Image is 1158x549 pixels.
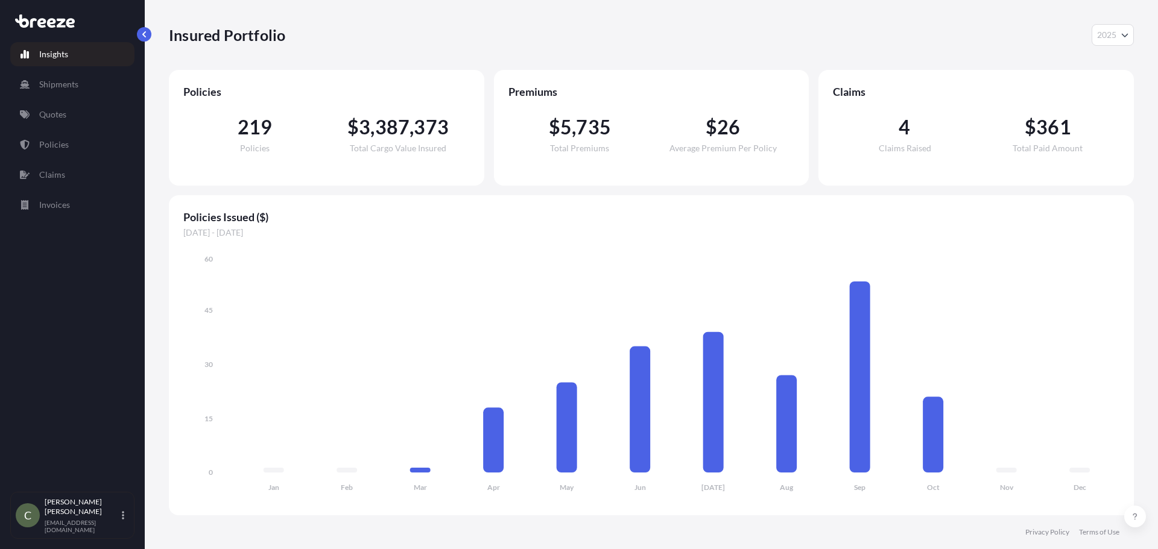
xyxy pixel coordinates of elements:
p: Insights [39,48,68,60]
span: 387 [375,118,410,137]
span: , [370,118,375,137]
span: Average Premium Per Policy [669,144,777,152]
a: Privacy Policy [1025,527,1069,537]
span: 5 [560,118,572,137]
span: $ [347,118,359,137]
span: 2025 [1097,29,1116,41]
p: Claims [39,169,65,181]
a: Terms of Use [1079,527,1119,537]
tspan: Aug [780,483,794,492]
a: Invoices [10,193,134,217]
a: Policies [10,133,134,157]
span: 4 [899,118,910,137]
span: 26 [717,118,740,137]
tspan: 60 [204,254,213,263]
p: Policies [39,139,69,151]
p: Quotes [39,108,66,121]
tspan: May [560,483,574,492]
button: Year Selector [1092,24,1134,46]
span: Total Premiums [550,144,609,152]
a: Claims [10,163,134,187]
span: [DATE] - [DATE] [183,227,1119,239]
span: $ [549,118,560,137]
span: 3 [359,118,370,137]
span: 219 [238,118,273,137]
p: Shipments [39,78,78,90]
span: 361 [1036,118,1071,137]
tspan: Mar [414,483,427,492]
tspan: Nov [1000,483,1014,492]
tspan: 45 [204,306,213,315]
span: Premiums [508,84,795,99]
span: Policies Issued ($) [183,210,1119,224]
span: Total Paid Amount [1013,144,1083,152]
span: , [572,118,576,137]
span: Policies [240,144,270,152]
p: [PERSON_NAME] [PERSON_NAME] [45,497,119,516]
p: Invoices [39,199,70,211]
span: Claims [833,84,1119,99]
span: , [410,118,414,137]
tspan: Feb [341,483,353,492]
span: Claims Raised [879,144,931,152]
tspan: Apr [487,483,500,492]
p: [EMAIL_ADDRESS][DOMAIN_NAME] [45,519,119,533]
span: C [24,509,31,521]
a: Insights [10,42,134,66]
tspan: [DATE] [701,483,725,492]
span: 735 [576,118,611,137]
span: Total Cargo Value Insured [350,144,446,152]
span: $ [706,118,717,137]
p: Insured Portfolio [169,25,285,45]
tspan: 0 [209,468,213,477]
a: Quotes [10,102,134,127]
tspan: 30 [204,360,213,369]
span: Policies [183,84,470,99]
tspan: Jun [634,483,646,492]
tspan: Sep [854,483,865,492]
a: Shipments [10,72,134,96]
tspan: 15 [204,414,213,423]
tspan: Oct [927,483,940,492]
span: 373 [414,118,449,137]
tspan: Dec [1074,483,1086,492]
tspan: Jan [268,483,279,492]
span: $ [1025,118,1036,137]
